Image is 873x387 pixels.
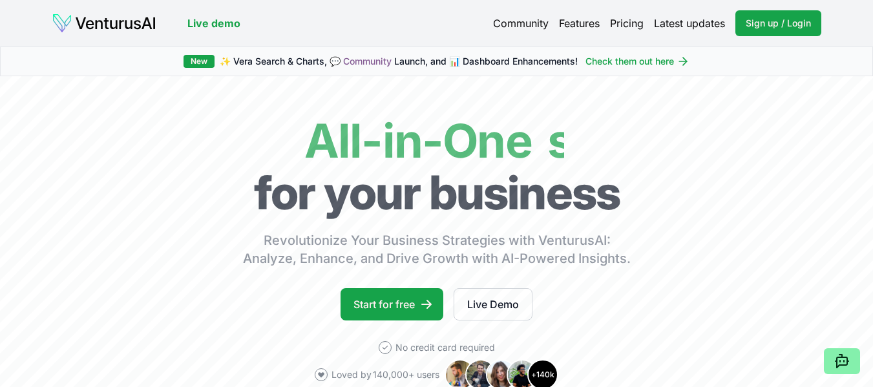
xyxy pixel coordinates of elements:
[454,288,532,320] a: Live Demo
[184,55,215,68] div: New
[654,16,725,31] a: Latest updates
[746,17,811,30] span: Sign up / Login
[610,16,644,31] a: Pricing
[52,13,156,34] img: logo
[343,56,392,67] a: Community
[559,16,600,31] a: Features
[220,55,578,68] span: ✨ Vera Search & Charts, 💬 Launch, and 📊 Dashboard Enhancements!
[493,16,549,31] a: Community
[735,10,821,36] a: Sign up / Login
[187,16,240,31] a: Live demo
[341,288,443,320] a: Start for free
[585,55,689,68] a: Check them out here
